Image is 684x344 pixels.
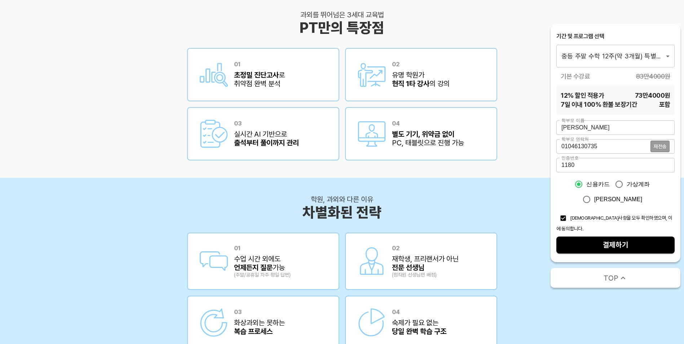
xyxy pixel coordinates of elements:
[234,327,273,336] b: 복습 프로세스
[392,79,429,88] b: 현직 1타 강사
[556,32,675,40] div: 기간 및 프로그램 선택
[636,72,670,81] span: 83만4000 원
[311,195,373,204] div: 학원, 과외와 다른 이유
[556,45,675,67] div: 중등 주말 수학 12주(약 3개월) 특별PT
[562,239,669,251] span: 결제하기
[551,268,680,288] button: TOP
[392,120,464,127] div: 04
[234,318,285,327] div: 화상과외는 못하는
[556,139,650,154] input: 학부모 연락처를 입력해주세요
[561,91,604,100] span: 12 % 할인 적용가
[392,130,454,138] b: 별도 기기, 위약금 없이
[300,10,384,19] div: 과외를 뛰어넘은 3세대 교육법
[650,141,670,152] button: 재전송
[234,130,299,138] div: 실시간 AI 기반으로
[392,138,464,147] div: PC, 태블릿으로 진행 가능
[234,61,285,68] div: 01
[392,263,424,272] b: 전문 선생님
[561,72,590,81] span: 기본 수강료
[586,180,610,189] span: 신용카드
[392,309,446,316] div: 04
[234,245,291,252] div: 01
[234,263,291,272] div: 가능
[234,79,285,88] div: 취약점 완벽 분석
[561,100,637,109] span: 7 일 이내 100% 환불 보장기간
[234,138,299,147] b: 출석부터 풀이까지 관리
[234,71,285,79] div: 로
[654,144,666,149] span: 재전송
[604,273,618,283] span: TOP
[556,215,672,231] span: [DEMOGRAPHIC_DATA]사항을 모두 확인하였으며, 이에 동의합니다.
[392,245,459,252] div: 02
[234,263,273,272] b: 언제든지 질문
[234,120,299,127] div: 03
[234,71,279,79] b: 초정밀 진단고사
[392,327,446,336] b: 당일 완벽 학습 구조
[392,71,450,79] div: 유명 학원가
[627,180,650,189] span: 가상계좌
[392,255,459,263] div: 재학생, 프리랜서가 아닌
[392,272,459,278] div: (정직원 선생님만 배정)
[234,255,291,263] div: 수업 시간 외에도
[303,204,381,221] div: 차별화된 전략
[556,237,675,253] button: 결제하기
[300,19,384,36] div: PT만의 특장점
[234,272,291,278] div: (주말/공휴일 차주 평일 답변)
[556,120,675,135] input: 학부모 이름을 입력해주세요
[659,100,670,109] span: 포함
[392,318,446,327] div: 숙제가 필요 없는
[234,309,285,316] div: 03
[392,79,450,88] div: 의 강의
[635,91,670,100] span: 73만4000 원
[594,195,643,204] span: [PERSON_NAME]
[392,61,450,68] div: 02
